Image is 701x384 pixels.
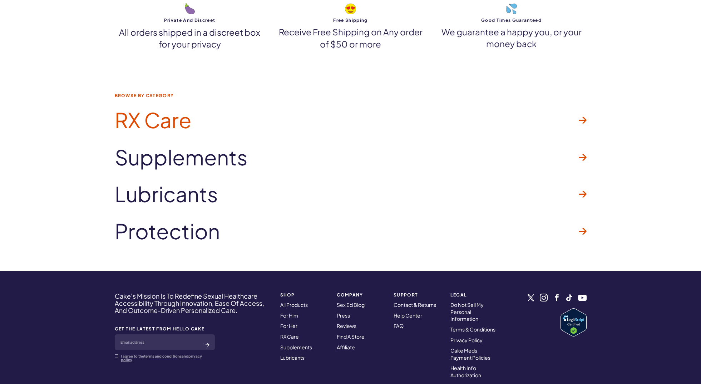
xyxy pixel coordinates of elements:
img: Verify Approval for www.hellocake.com [561,308,587,336]
a: Privacy Policy [450,337,483,343]
a: For Her [280,323,297,329]
p: We guarantee a happy you, or your money back [436,26,587,50]
a: RX Care [280,333,299,340]
a: Contact & Returns [394,301,436,308]
strong: Free Shipping [276,18,426,23]
a: Affiliate [337,344,355,350]
a: Protection [115,213,587,250]
p: I agree to the and . [121,354,215,361]
a: Supplements [280,344,312,350]
a: Find A Store [337,333,365,340]
a: All Products [280,301,308,308]
strong: Legal [450,293,499,297]
a: For Him [280,312,298,319]
strong: Support [394,293,442,297]
strong: COMPANY [337,293,385,297]
p: All orders shipped in a discreet box for your privacy [115,26,265,50]
a: Health Info Authorization [450,365,481,378]
a: Press [337,312,350,319]
a: Do Not Sell My Personal Information [450,301,484,322]
span: Supplements [115,146,248,169]
strong: SHOP [280,293,329,297]
a: Lubricants [115,175,587,213]
span: Browse by Category [115,93,587,98]
a: Terms & Conditions [450,326,495,333]
strong: Private and discreet [115,18,265,23]
a: FAQ [394,323,404,329]
a: privacy policy [121,354,202,362]
strong: GET THE LATEST FROM HELLO CAKE [115,326,215,331]
img: droplets emoji [506,4,517,14]
a: Verify LegitScript Approval for www.hellocake.com [561,308,587,336]
span: RX Care [115,109,192,131]
a: RX Care [115,101,587,139]
a: Cake Meds Payment Policies [450,347,490,361]
span: Protection [115,220,220,243]
p: Receive Free Shipping on Any order of $50 or more [276,26,426,50]
strong: Good Times Guaranteed [436,18,587,23]
a: terms and conditions [144,354,182,358]
h4: Cake’s Mission Is To Redefine Sexual Healthcare Accessibility Through Innovation, Ease Of Access,... [115,293,271,314]
img: eggplant emoji [185,3,195,14]
a: Help Center [394,312,422,319]
a: Supplements [115,139,587,176]
a: Lubricants [280,354,305,361]
a: Sex Ed Blog [337,301,365,308]
img: heart-eyes emoji [345,4,356,15]
span: Lubricants [115,183,218,205]
a: Reviews [337,323,356,329]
